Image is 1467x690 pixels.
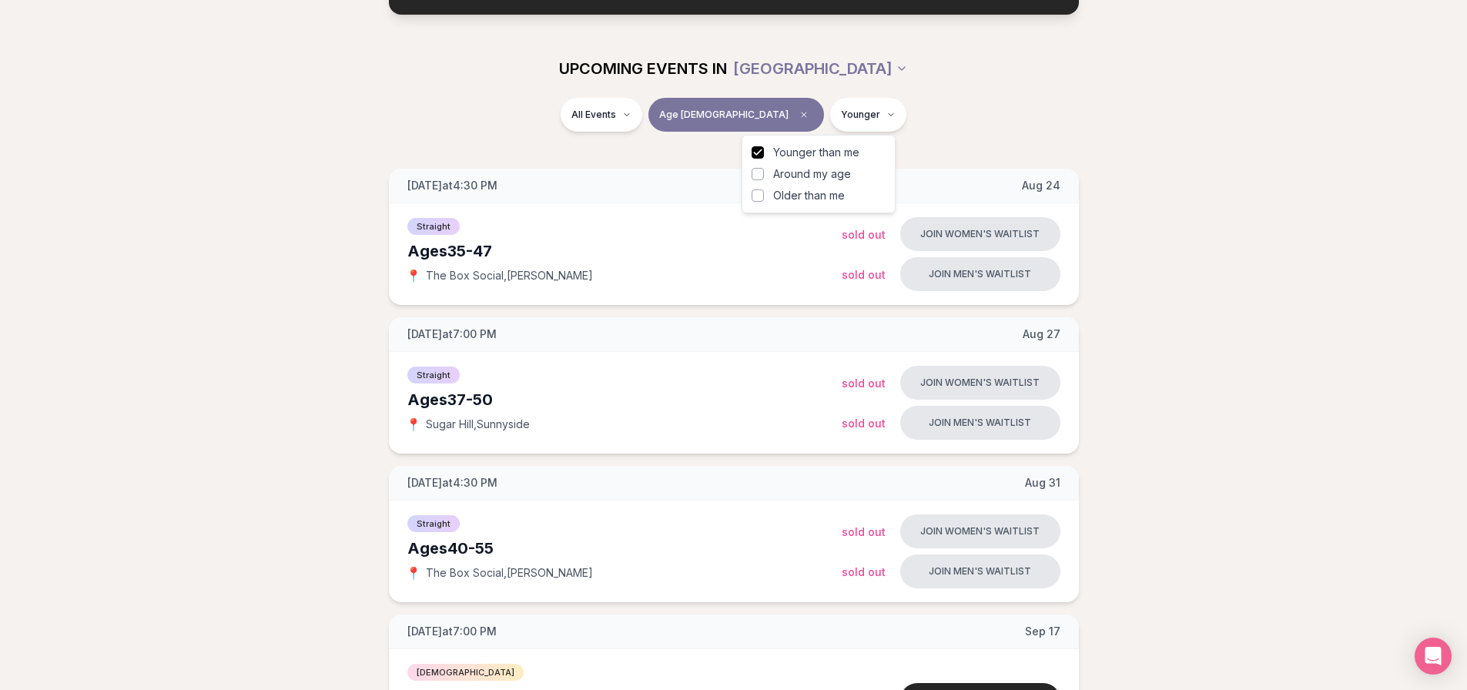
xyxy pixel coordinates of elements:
[407,538,842,559] div: Ages 40-55
[842,268,886,281] span: Sold Out
[842,377,886,390] span: Sold Out
[900,366,1060,400] button: Join women's waitlist
[407,515,460,532] span: Straight
[900,514,1060,548] button: Join women's waitlist
[407,389,842,410] div: Ages 37-50
[407,664,524,681] span: [DEMOGRAPHIC_DATA]
[407,327,497,342] span: [DATE] at 7:00 PM
[407,218,460,235] span: Straight
[571,109,616,121] span: All Events
[842,565,886,578] span: Sold Out
[773,188,845,203] span: Older than me
[900,217,1060,251] button: Join women's waitlist
[407,624,497,639] span: [DATE] at 7:00 PM
[842,417,886,430] span: Sold Out
[900,554,1060,588] button: Join men's waitlist
[1025,624,1060,639] span: Sep 17
[733,52,908,85] button: [GEOGRAPHIC_DATA]
[426,565,593,581] span: The Box Social , [PERSON_NAME]
[407,475,497,491] span: [DATE] at 4:30 PM
[841,109,880,121] span: Younger
[559,58,727,79] span: UPCOMING EVENTS IN
[752,168,764,180] button: Around my age
[426,268,593,283] span: The Box Social , [PERSON_NAME]
[900,257,1060,291] button: Join men's waitlist
[659,109,789,121] span: Age [DEMOGRAPHIC_DATA]
[407,240,842,262] div: Ages 35-47
[773,145,859,160] span: Younger than me
[795,106,813,124] span: Clear age
[648,98,824,132] button: Age [DEMOGRAPHIC_DATA]Clear age
[561,98,642,132] button: All Events
[407,178,497,193] span: [DATE] at 4:30 PM
[842,525,886,538] span: Sold Out
[1025,475,1060,491] span: Aug 31
[773,166,851,182] span: Around my age
[752,146,764,159] button: Younger than me
[1022,178,1060,193] span: Aug 24
[407,270,420,282] span: 📍
[900,406,1060,440] button: Join men's waitlist
[407,567,420,579] span: 📍
[1023,327,1060,342] span: Aug 27
[407,367,460,384] span: Straight
[407,418,420,430] span: 📍
[830,98,906,132] button: Younger
[752,189,764,202] button: Older than me
[842,228,886,241] span: Sold Out
[1415,638,1452,675] div: Open Intercom Messenger
[426,417,530,432] span: Sugar Hill , Sunnyside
